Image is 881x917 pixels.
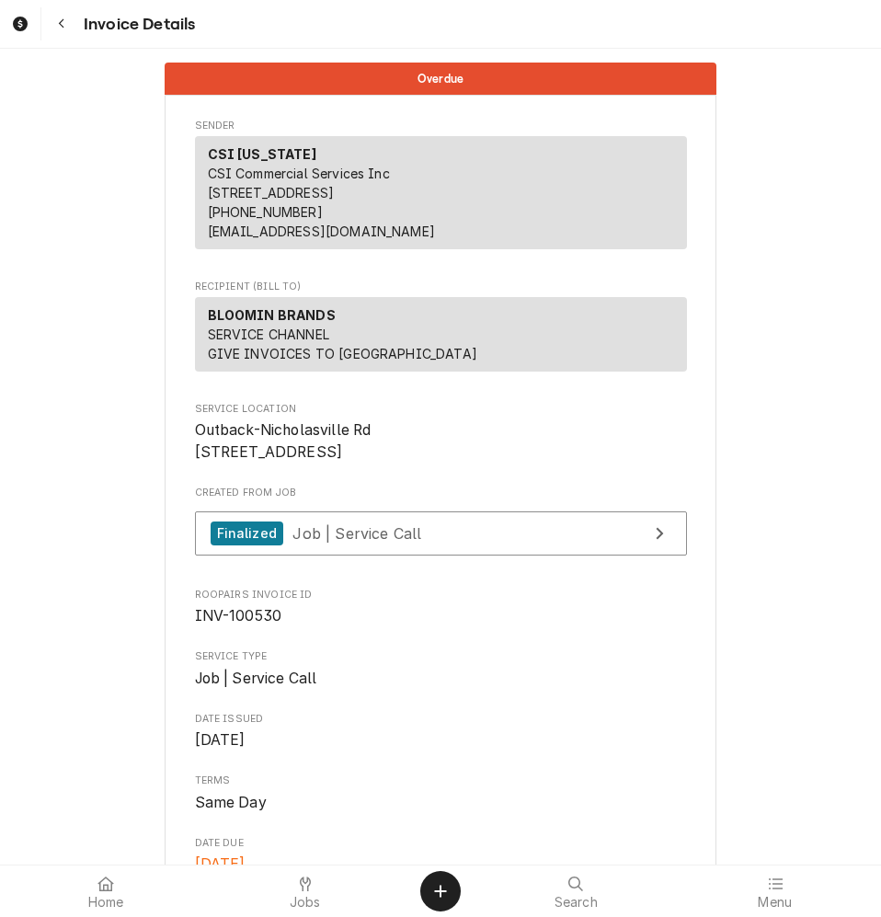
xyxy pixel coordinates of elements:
[477,869,675,913] a: Search
[418,73,463,85] span: Overdue
[195,588,687,627] div: Roopairs Invoice ID
[195,836,687,851] span: Date Due
[208,307,336,323] strong: BLOOMIN BRANDS
[195,402,687,464] div: Service Location
[165,63,716,95] div: Status
[195,605,687,627] span: Roopairs Invoice ID
[195,588,687,602] span: Roopairs Invoice ID
[195,670,317,687] span: Job | Service Call
[420,871,461,911] button: Create Object
[195,486,687,565] div: Created From Job
[195,854,687,876] span: Date Due
[195,607,282,625] span: INV-100530
[195,280,687,294] span: Recipient (Bill To)
[195,421,372,461] span: Outback-Nicholasville Rd [STREET_ADDRESS]
[195,402,687,417] span: Service Location
[195,136,687,249] div: Sender
[195,836,687,876] div: Date Due
[195,486,687,500] span: Created From Job
[195,792,687,814] span: Terms
[45,7,78,40] button: Navigate back
[195,297,687,372] div: Recipient (Bill To)
[195,419,687,463] span: Service Location
[292,523,421,542] span: Job | Service Call
[88,895,124,910] span: Home
[208,166,390,201] span: CSI Commercial Services Inc [STREET_ADDRESS]
[195,794,267,811] span: Same Day
[195,668,687,690] span: Service Type
[195,855,246,873] span: [DATE]
[290,895,321,910] span: Jobs
[208,327,477,361] span: SERVICE CHANNEL GIVE INVOICES TO [GEOGRAPHIC_DATA]
[555,895,598,910] span: Search
[195,649,687,664] span: Service Type
[195,119,687,258] div: Invoice Sender
[195,297,687,379] div: Recipient (Bill To)
[195,712,687,751] div: Date Issued
[208,224,435,239] a: [EMAIL_ADDRESS][DOMAIN_NAME]
[195,649,687,689] div: Service Type
[195,774,687,788] span: Terms
[207,869,405,913] a: Jobs
[4,7,37,40] a: Go to Invoices
[195,729,687,751] span: Date Issued
[195,511,687,556] a: View Job
[758,895,792,910] span: Menu
[195,712,687,727] span: Date Issued
[195,280,687,380] div: Invoice Recipient
[211,522,283,546] div: Finalized
[7,869,205,913] a: Home
[195,774,687,813] div: Terms
[195,119,687,133] span: Sender
[677,869,875,913] a: Menu
[195,731,246,749] span: [DATE]
[208,146,316,162] strong: CSI [US_STATE]
[78,12,195,37] span: Invoice Details
[208,204,323,220] a: [PHONE_NUMBER]
[195,136,687,257] div: Sender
